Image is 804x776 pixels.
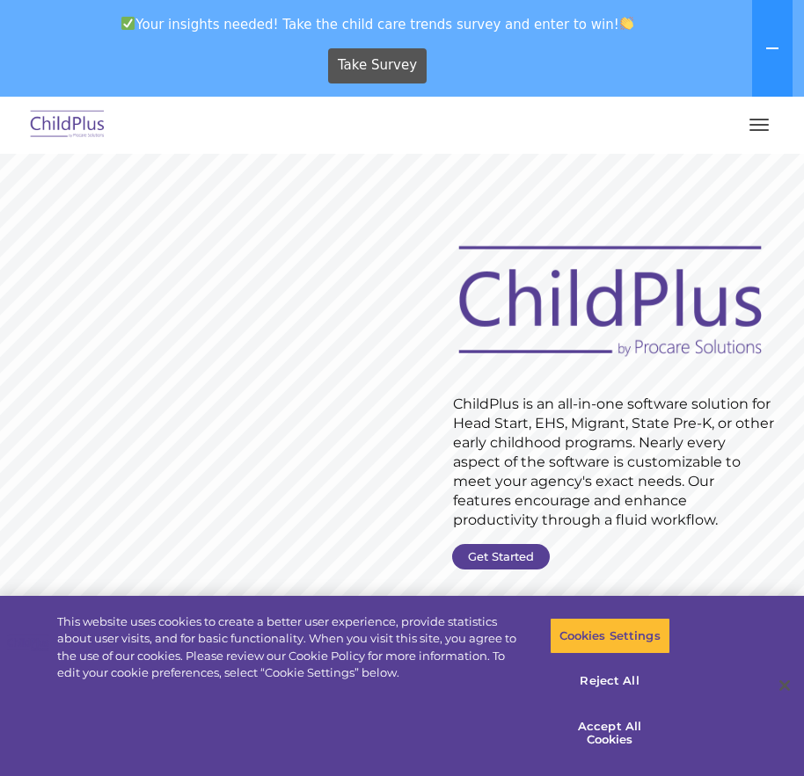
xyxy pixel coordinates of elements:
a: Take Survey [328,48,428,83]
button: Cookies Settings [550,618,670,655]
button: Accept All Cookies [550,708,670,758]
button: Close [765,666,804,705]
span: Your insights needed! Take the child care trends survey and enter to win! [7,7,749,41]
rs-layer: ChildPlus is an all-in-one software solution for Head Start, EHS, Migrant, State Pre-K, or other ... [453,395,774,530]
img: ChildPlus by Procare Solutions [26,105,109,146]
img: ✅ [121,17,135,30]
div: This website uses cookies to create a better user experience, provide statistics about user visit... [57,613,525,682]
button: Reject All [550,663,670,700]
img: 👏 [620,17,633,30]
span: Take Survey [338,50,417,81]
a: Get Started [452,544,550,569]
